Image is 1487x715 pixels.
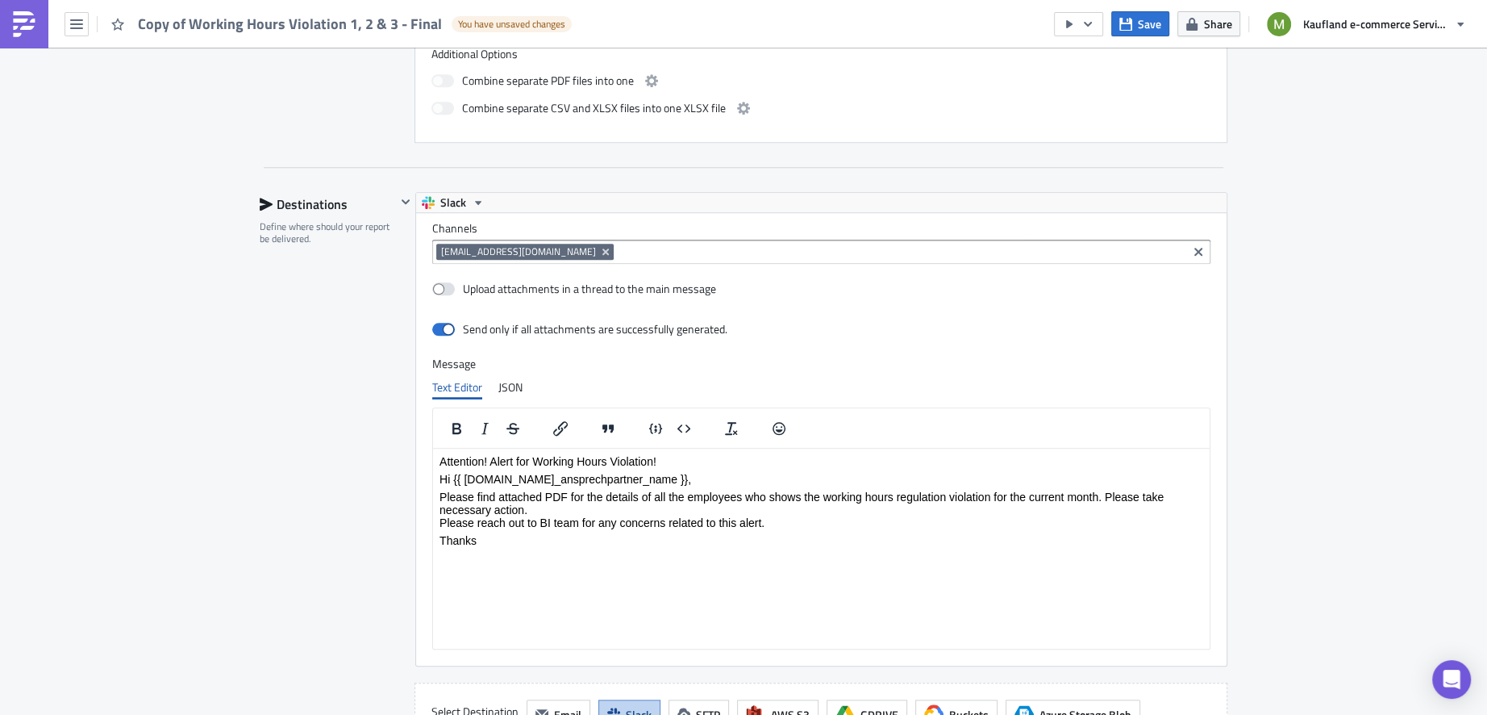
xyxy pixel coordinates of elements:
[1189,242,1208,261] button: Clear selected items
[498,375,523,399] div: JSON
[462,71,634,90] span: Combine separate PDF files into one
[594,417,622,440] button: Blockquote
[1432,660,1471,699] div: Open Intercom Messenger
[432,282,716,296] label: Upload attachments in a thread to the main message
[432,375,482,399] div: Text Editor
[260,192,396,216] div: Destinations
[441,245,596,258] span: [EMAIL_ADDRESS][DOMAIN_NAME]
[718,417,745,440] button: Clear formatting
[260,220,396,245] div: Define where should your report be delivered.
[471,417,498,440] button: Italic
[1177,11,1240,36] button: Share
[599,244,614,260] button: Remove Tag
[458,18,565,31] span: You have unsaved changes
[1204,15,1232,32] span: Share
[463,322,727,337] div: Send only if all attachments are successfully generated.
[1138,15,1161,32] span: Save
[443,417,470,440] button: Bold
[765,417,793,440] button: Emojis
[396,192,415,211] button: Hide content
[642,417,669,440] button: Insert code line
[499,417,527,440] button: Strikethrough
[432,357,1210,371] label: Message
[462,98,726,118] span: Combine separate CSV and XLSX files into one XLSX file
[433,449,1210,649] iframe: Rich Text Area
[1257,6,1475,42] button: Kaufland e-commerce Services GmbH & Co. KG
[1265,10,1293,38] img: Avatar
[670,417,698,440] button: Insert code block
[547,417,574,440] button: Insert/edit link
[138,15,444,33] span: Copy of Working Hours Violation 1, 2 & 3 - Final
[1303,15,1448,32] span: Kaufland e-commerce Services GmbH & Co. KG
[11,11,37,37] img: PushMetrics
[432,221,1210,236] label: Channels
[416,193,490,212] button: Slack
[1111,11,1169,36] button: Save
[440,193,466,212] span: Slack
[431,47,1210,61] label: Additional Options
